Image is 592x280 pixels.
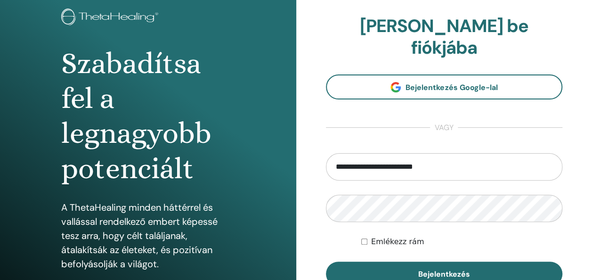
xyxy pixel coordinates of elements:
a: Bejelentkezés Google-lal [326,74,563,99]
div: Keep me authenticated indefinitely or until I manually logout [361,236,562,247]
span: vagy [430,122,458,133]
label: Emlékezz rám [371,236,424,247]
h2: [PERSON_NAME] be fiókjába [326,16,563,58]
span: Bejelentkezés [418,269,470,279]
h1: Szabadítsa fel a legnagyobb potenciált [61,46,235,187]
p: A ThetaHealing minden háttérrel és vallással rendelkező embert képessé tesz arra, hogy célt talál... [61,200,235,271]
span: Bejelentkezés Google-lal [405,82,497,92]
